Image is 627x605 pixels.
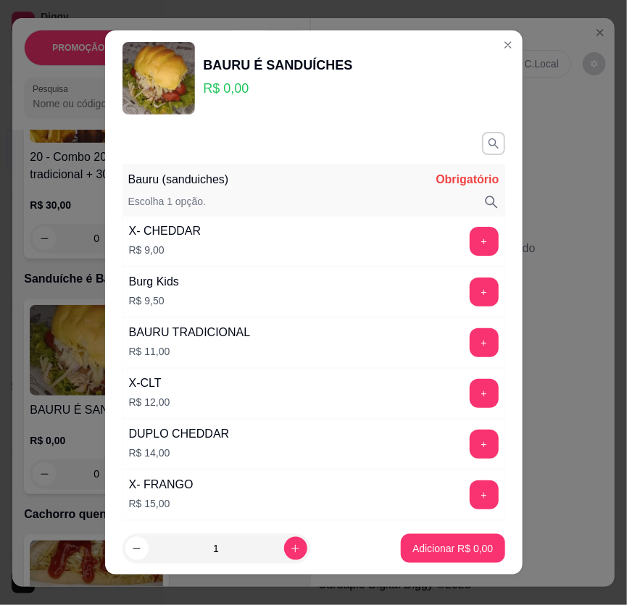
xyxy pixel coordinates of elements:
p: R$ 11,00 [129,344,251,359]
div: X- FRANGO [129,476,194,493]
div: BAURU É SANDUÍCHES [204,55,353,75]
p: R$ 14,00 [129,446,230,460]
p: R$ 15,00 [129,496,194,511]
div: X- CHEDDAR [129,222,202,240]
p: Bauru (sanduiches) [128,171,229,188]
p: R$ 12,00 [129,395,170,409]
button: increase-product-quantity [284,537,307,560]
p: Escolha 1 opção. [128,194,206,210]
button: add [470,328,499,357]
button: add [470,278,499,306]
button: add [470,480,499,509]
div: BAURU TRADICIONAL [129,324,251,341]
p: R$ 9,00 [129,243,202,257]
div: DUPLO CHEDDAR [129,425,230,443]
button: Adicionar R$ 0,00 [401,534,504,563]
p: R$ 0,00 [204,78,353,99]
p: Obrigatório [436,171,499,188]
button: decrease-product-quantity [125,537,149,560]
div: Burg Kids [129,273,179,291]
p: Adicionar R$ 0,00 [412,541,493,556]
button: add [470,379,499,408]
button: Close [497,33,520,57]
p: R$ 9,50 [129,293,179,308]
button: add [470,430,499,459]
div: X-CLT [129,375,170,392]
img: product-image [123,42,195,114]
button: add [470,227,499,256]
